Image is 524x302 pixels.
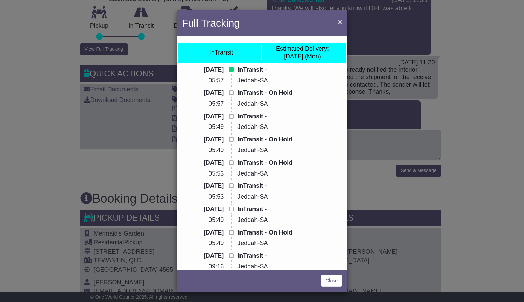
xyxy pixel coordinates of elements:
p: InTransit - On Hold [237,159,342,167]
span: × [338,18,342,26]
p: [DATE] [182,113,224,120]
div: [DATE] (Mon) [276,45,329,60]
p: 05:49 [182,147,224,154]
p: InTransit - On Hold [237,89,342,97]
p: InTransit - [237,206,342,213]
p: [DATE] [182,229,224,237]
p: [DATE] [182,89,224,97]
p: Jeddah-SA [237,216,342,224]
p: InTransit - [237,113,342,120]
p: Jeddah-SA [237,193,342,201]
p: InTransit - On Hold [237,229,342,237]
p: 05:53 [182,193,224,201]
p: Jeddah-SA [237,100,342,108]
p: [DATE] [182,206,224,213]
p: [DATE] [182,159,224,167]
p: InTransit - [237,252,342,260]
a: Close [321,275,342,287]
p: Jeddah-SA [237,123,342,131]
p: [DATE] [182,182,224,190]
p: 05:49 [182,240,224,247]
p: 05:49 [182,216,224,224]
p: 05:49 [182,123,224,131]
p: [DATE] [182,252,224,260]
p: [DATE] [182,66,224,74]
h4: Full Tracking [182,15,240,31]
p: InTransit - On Hold [237,136,342,144]
p: 09:16 [182,263,224,270]
p: Jeddah-SA [237,147,342,154]
p: 05:53 [182,170,224,178]
p: 05:57 [182,100,224,108]
button: Close [335,15,346,29]
p: Jeddah-SA [237,77,342,85]
p: [DATE] [182,136,224,144]
span: Estimated Delivery: [276,45,329,52]
p: Jeddah-SA [237,240,342,247]
p: InTransit - [237,66,342,74]
p: 05:57 [182,77,224,85]
p: Jeddah-SA [237,263,342,270]
p: InTransit - [237,182,342,190]
p: Jeddah-SA [237,170,342,178]
div: InTransit [209,49,233,57]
